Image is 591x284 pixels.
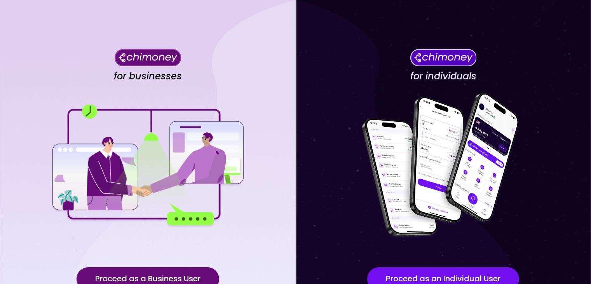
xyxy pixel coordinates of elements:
[410,49,476,66] img: Chimoney for individuals
[346,88,540,244] img: for individuals
[51,105,245,227] img: for businesses
[114,70,182,82] h4: for businesses
[115,49,181,66] img: Chimoney for businesses
[410,70,476,82] h4: for individuals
